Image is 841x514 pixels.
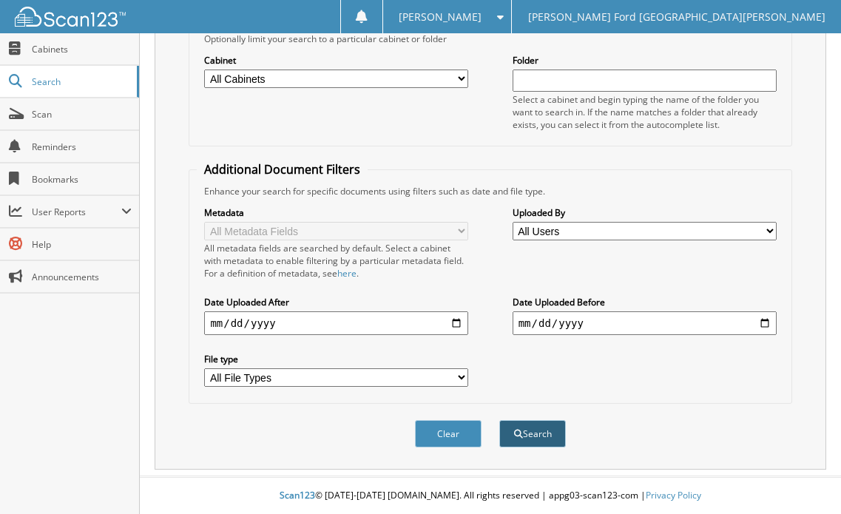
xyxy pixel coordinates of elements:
[140,478,841,514] div: © [DATE]-[DATE] [DOMAIN_NAME]. All rights reserved | appg03-scan123-com |
[204,206,468,219] label: Metadata
[204,54,468,67] label: Cabinet
[513,296,777,308] label: Date Uploaded Before
[337,267,357,280] a: here
[15,7,126,27] img: scan123-logo-white.svg
[32,238,132,251] span: Help
[646,489,701,501] a: Privacy Policy
[204,353,468,365] label: File type
[513,311,777,335] input: end
[32,173,132,186] span: Bookmarks
[415,420,482,447] button: Clear
[197,161,368,177] legend: Additional Document Filters
[32,108,132,121] span: Scan
[32,141,132,153] span: Reminders
[528,13,825,21] span: [PERSON_NAME] Ford [GEOGRAPHIC_DATA][PERSON_NAME]
[513,93,777,131] div: Select a cabinet and begin typing the name of the folder you want to search in. If the name match...
[32,75,129,88] span: Search
[204,311,468,335] input: start
[499,420,566,447] button: Search
[513,54,777,67] label: Folder
[204,242,468,280] div: All metadata fields are searched by default. Select a cabinet with metadata to enable filtering b...
[197,185,783,197] div: Enhance your search for specific documents using filters such as date and file type.
[280,489,315,501] span: Scan123
[399,13,482,21] span: [PERSON_NAME]
[32,206,121,218] span: User Reports
[197,33,783,45] div: Optionally limit your search to a particular cabinet or folder
[204,296,468,308] label: Date Uploaded After
[513,206,777,219] label: Uploaded By
[767,443,841,514] iframe: Chat Widget
[32,271,132,283] span: Announcements
[32,43,132,55] span: Cabinets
